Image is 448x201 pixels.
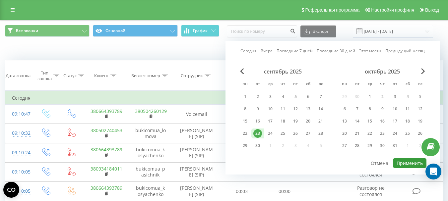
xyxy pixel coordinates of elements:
[391,117,399,126] div: 17
[365,141,374,150] div: 29
[279,105,287,113] div: 11
[193,28,208,33] span: График
[393,158,426,168] button: Применить
[351,116,363,126] div: вт 14 окт. 2025 г.
[367,158,392,168] button: Отмена
[277,116,289,126] div: чт 18 сент. 2025 г.
[304,117,312,126] div: 20
[261,48,273,54] a: Вчера
[93,25,177,37] button: Основной
[91,185,122,191] a: 380664393789
[251,128,264,138] div: вт 23 сент. 2025 г.
[304,92,312,101] div: 6
[5,25,90,37] button: Все звонки
[317,48,355,54] a: Последние 30 дней
[265,79,275,89] abbr: среда
[128,162,173,181] td: bukicomua_pasichnik
[351,128,363,138] div: вт 21 окт. 2025 г.
[391,92,399,101] div: 3
[303,79,313,89] abbr: суббота
[5,91,443,105] td: Сегодня
[305,7,359,13] span: Реферальная программа
[414,128,426,138] div: вс 26 окт. 2025 г.
[263,182,306,201] td: 00:00
[173,124,221,143] td: [PERSON_NAME] (SIP)
[266,105,275,113] div: 10
[291,117,300,126] div: 19
[401,128,414,138] div: сб 25 окт. 2025 г.
[279,117,287,126] div: 18
[302,104,314,114] div: сб 13 сент. 2025 г.
[277,128,289,138] div: чт 25 сент. 2025 г.
[12,166,26,178] div: 09:10:05
[240,79,250,89] abbr: понедельник
[316,92,325,101] div: 7
[376,92,389,102] div: чт 2 окт. 2025 г.
[338,141,351,151] div: пн 27 окт. 2025 г.
[12,108,26,121] div: 09:10:47
[314,104,327,114] div: вс 14 сент. 2025 г.
[173,162,221,181] td: [PERSON_NAME] (SIP)
[135,108,167,114] a: 380504260129
[302,128,314,138] div: сб 27 сент. 2025 г.
[128,124,173,143] td: bukicomua_lomova
[251,104,264,114] div: вт 9 сент. 2025 г.
[12,185,26,198] div: 09:10:05
[371,7,414,13] span: Настройки профиля
[289,116,302,126] div: пт 19 сент. 2025 г.
[266,129,275,138] div: 24
[416,105,424,113] div: 12
[289,92,302,102] div: пт 5 сент. 2025 г.
[240,68,244,74] span: Previous Month
[128,143,173,162] td: bukicomua_kosyachenko
[365,79,375,89] abbr: среда
[251,141,264,151] div: вт 30 сент. 2025 г.
[378,117,387,126] div: 16
[290,79,300,89] abbr: пятница
[253,117,262,126] div: 16
[353,129,361,138] div: 21
[376,104,389,114] div: чт 9 окт. 2025 г.
[316,117,325,126] div: 21
[277,104,289,114] div: чт 11 сент. 2025 г.
[365,117,374,126] div: 15
[279,129,287,138] div: 25
[173,143,221,162] td: [PERSON_NAME] (SIP)
[363,92,376,102] div: ср 1 окт. 2025 г.
[239,104,251,114] div: пн 8 сент. 2025 г.
[414,92,426,102] div: вс 5 окт. 2025 г.
[314,116,327,126] div: вс 21 сент. 2025 г.
[221,143,263,162] td: 00:18
[338,116,351,126] div: пн 13 окт. 2025 г.
[353,117,361,126] div: 14
[266,92,275,101] div: 3
[253,92,262,101] div: 2
[338,128,351,138] div: пн 20 окт. 2025 г.
[340,79,350,89] abbr: понедельник
[128,182,173,201] td: bukicomua_kosyachenko
[401,104,414,114] div: сб 11 окт. 2025 г.
[241,141,249,150] div: 29
[390,79,400,89] abbr: пятница
[181,25,219,37] button: График
[316,105,325,113] div: 14
[239,92,251,102] div: пн 1 сент. 2025 г.
[304,129,312,138] div: 27
[414,116,426,126] div: вс 19 окт. 2025 г.
[291,92,300,101] div: 5
[316,79,326,89] abbr: воскресенье
[63,73,77,78] div: Статус
[365,92,374,101] div: 1
[338,68,426,75] div: октябрь 2025
[289,104,302,114] div: пт 12 сент. 2025 г.
[221,105,263,124] td: 00:07
[421,68,425,74] span: Next Month
[291,129,300,138] div: 26
[359,48,381,54] a: Этот месяц
[304,105,312,113] div: 13
[12,127,26,140] div: 09:10:32
[363,128,376,138] div: ср 22 окт. 2025 г.
[415,79,425,89] abbr: воскресенье
[385,48,425,54] a: Предыдущий месяц
[264,116,277,126] div: ср 17 сент. 2025 г.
